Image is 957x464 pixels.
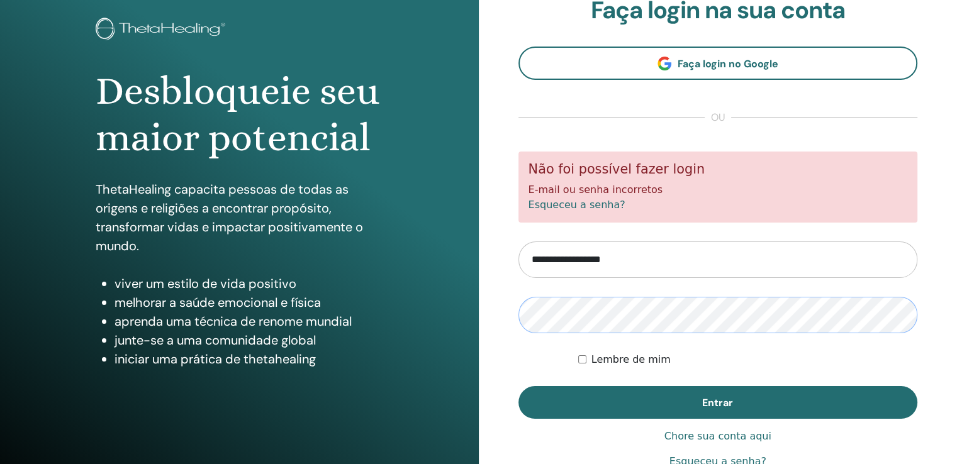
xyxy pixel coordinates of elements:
[96,181,363,254] font: ThetaHealing capacita pessoas de todas as origens e religiões a encontrar propósito, transformar ...
[702,396,733,409] font: Entrar
[115,351,316,367] font: iniciar uma prática de thetahealing
[591,353,671,365] font: Lembre de mim
[115,332,316,348] font: junte-se a uma comunidade global
[115,294,321,311] font: melhorar a saúde emocional e física
[518,386,918,419] button: Entrar
[96,69,379,160] font: Desbloqueie seu maior potencial
[518,47,918,80] a: Faça login no Google
[664,430,771,442] font: Chore sua conta aqui
[578,352,917,367] div: Mantenha-me autenticado indefinidamente ou até que eu faça logout manualmente
[678,57,778,70] font: Faça login no Google
[664,429,771,444] a: Chore sua conta aqui
[529,184,663,196] font: E-mail ou senha incorretos
[529,199,625,211] a: Esqueceu a senha?
[115,275,296,292] font: viver um estilo de vida positivo
[711,111,725,124] font: ou
[529,162,705,177] font: Não foi possível fazer login
[115,313,352,329] font: aprenda uma técnica de renome mundial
